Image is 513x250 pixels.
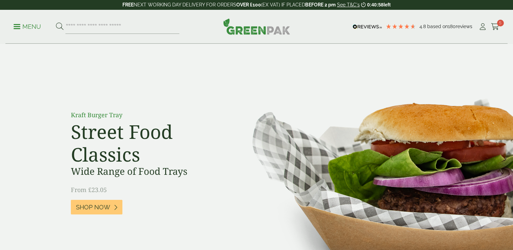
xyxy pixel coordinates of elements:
span: 5 [497,20,504,26]
span: Based on [427,24,448,29]
a: See T&C's [337,2,360,7]
a: Shop Now [71,200,122,214]
span: Shop Now [76,204,110,211]
a: Menu [14,23,41,29]
div: 4.78 Stars [386,23,416,29]
img: GreenPak Supplies [223,18,290,35]
a: 5 [491,22,499,32]
img: REVIEWS.io [353,24,382,29]
strong: FREE [122,2,134,7]
span: left [383,2,391,7]
h3: Wide Range of Food Trays [71,166,223,177]
strong: BEFORE 2 pm [305,2,336,7]
h2: Street Food Classics [71,120,223,166]
i: Cart [491,23,499,30]
span: 4.8 [419,24,427,29]
strong: OVER £100 [236,2,261,7]
p: Menu [14,23,41,31]
p: Kraft Burger Tray [71,110,223,120]
span: reviews [456,24,472,29]
span: 180 [448,24,456,29]
i: My Account [478,23,487,30]
span: From £23.05 [71,186,107,194]
span: 0:40:58 [367,2,383,7]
